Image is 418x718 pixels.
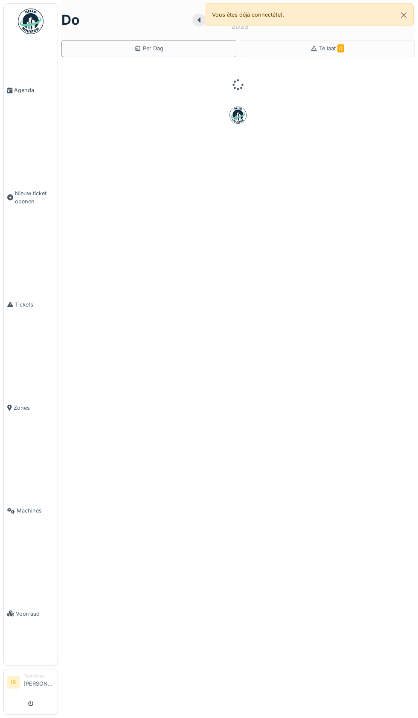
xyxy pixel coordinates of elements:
[14,86,54,94] span: Agenda
[61,12,80,28] h1: do
[319,45,344,52] span: Te laat
[4,142,58,253] a: Nieuw ticket openen
[134,44,163,52] div: Per Dag
[231,21,249,32] div: 2025
[23,673,54,691] li: [PERSON_NAME]
[23,673,54,679] div: Technicus
[4,562,58,666] a: Voorraad
[4,39,58,142] a: Agenda
[4,253,58,356] a: Tickets
[14,404,54,412] span: Zones
[7,676,20,689] li: IK
[16,610,54,618] span: Voorraad
[17,507,54,515] span: Machines
[4,459,58,562] a: Machines
[15,189,54,206] span: Nieuw ticket openen
[229,107,247,124] img: badge-BVDL4wpA.svg
[7,673,54,693] a: IK Technicus[PERSON_NAME]
[15,301,54,309] span: Tickets
[18,9,44,34] img: Badge_color-CXgf-gQk.svg
[4,356,58,459] a: Zones
[337,44,344,52] span: 0
[394,4,413,26] button: Close
[205,3,414,26] div: Vous êtes déjà connecté(e).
